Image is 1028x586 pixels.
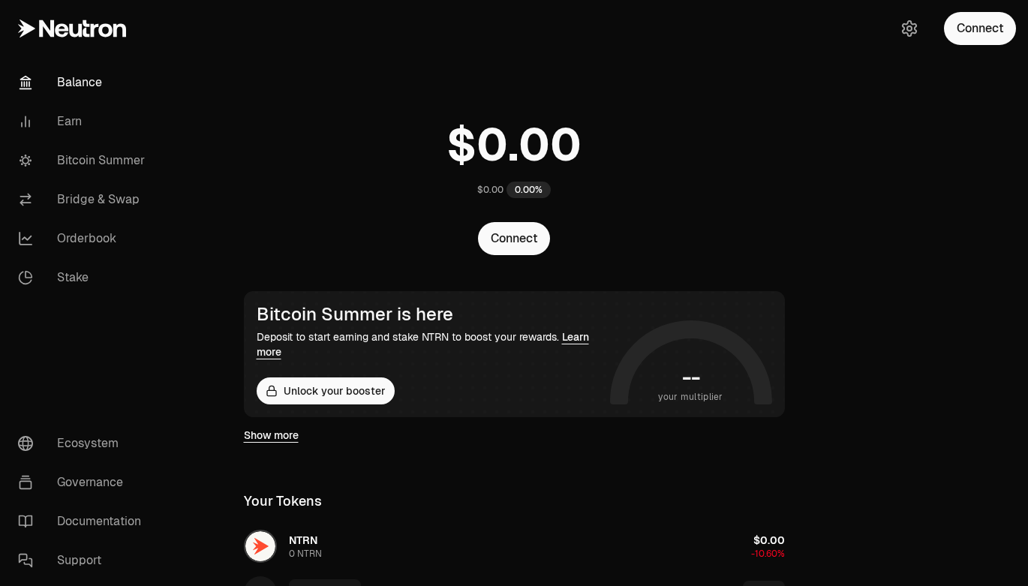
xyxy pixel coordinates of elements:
a: Documentation [6,502,162,541]
div: Bitcoin Summer is here [257,304,604,325]
button: Connect [478,222,550,255]
div: $0.00 [477,184,503,196]
a: Support [6,541,162,580]
a: Bridge & Swap [6,180,162,219]
a: Earn [6,102,162,141]
a: Governance [6,463,162,502]
h1: -- [682,365,699,389]
a: Stake [6,258,162,297]
div: 0.00% [506,182,551,198]
div: Deposit to start earning and stake NTRN to boost your rewards. [257,329,604,359]
a: Balance [6,63,162,102]
span: your multiplier [658,389,723,404]
div: Your Tokens [244,491,322,512]
button: Unlock your booster [257,377,395,404]
button: Connect [944,12,1016,45]
a: Show more [244,428,299,443]
a: Ecosystem [6,424,162,463]
a: Orderbook [6,219,162,258]
a: Bitcoin Summer [6,141,162,180]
